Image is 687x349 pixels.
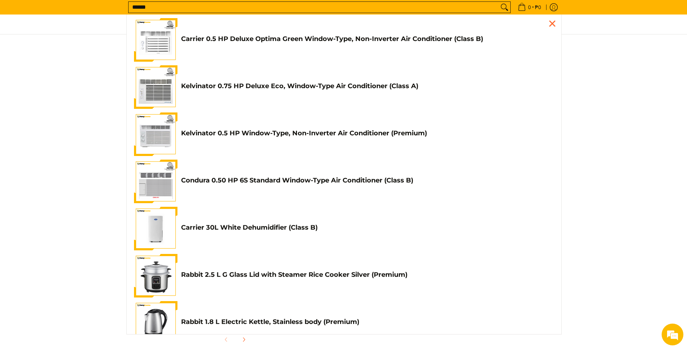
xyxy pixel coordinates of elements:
[134,254,554,297] a: https://mangkosme.com/products/rabbit-2-5-l-g-glass-lid-with-steamer-rice-cooker-silver-class-a R...
[134,65,554,109] a: Kelvinator 0.75 HP Deluxe Eco, Window-Type Air Conditioner (Class A) Kelvinator 0.75 HP Deluxe Ec...
[527,5,532,10] span: 0
[134,301,177,345] img: Rabbit 1.8 L Electric Kettle, Stainless body (Premium)
[181,129,554,137] h4: Kelvinator 0.5 HP Window-Type, Non-Inverter Air Conditioner (Premium)
[134,207,554,250] a: carrier-30-liter-dehumidier-premium-full-view-mang-kosme Carrier 30L White Dehumidifier (Class B)
[181,35,554,43] h4: Carrier 0.5 HP Deluxe Optima Green Window-Type, Non-Inverter Air Conditioner (Class B)
[134,301,554,345] a: Rabbit 1.8 L Electric Kettle, Stainless body (Premium) Rabbit 1.8 L Electric Kettle, Stainless bo...
[516,3,543,11] span: •
[181,271,554,279] h4: Rabbit 2.5 L G Glass Lid with Steamer Rice Cooker Silver (Premium)
[181,82,554,90] h4: Kelvinator 0.75 HP Deluxe Eco, Window-Type Air Conditioner (Class A)
[134,254,177,297] img: https://mangkosme.com/products/rabbit-2-5-l-g-glass-lid-with-steamer-rice-cooker-silver-class-a
[134,18,177,62] img: Carrier 0.5 HP Deluxe Optima Green Window-Type, Non-Inverter Air Conditioner (Class B)
[134,112,177,156] img: Kelvinator 0.5 HP Window-Type, Non-Inverter Air Conditioner (Premium)
[181,176,554,185] h4: Condura 0.50 HP 6S Standard Window-Type Air Conditioner (Class B)
[181,318,554,326] h4: Rabbit 1.8 L Electric Kettle, Stainless body (Premium)
[547,18,558,29] div: Close pop up
[134,207,177,250] img: carrier-30-liter-dehumidier-premium-full-view-mang-kosme
[236,332,252,348] button: Next
[499,2,510,13] button: Search
[181,223,554,232] h4: Carrier 30L White Dehumidifier (Class B)
[534,5,542,10] span: ₱0
[134,160,554,203] a: condura-wrac-6s-premium-mang-kosme Condura 0.50 HP 6S Standard Window-Type Air Conditioner (Class B)
[134,160,177,203] img: condura-wrac-6s-premium-mang-kosme
[134,18,554,62] a: Carrier 0.5 HP Deluxe Optima Green Window-Type, Non-Inverter Air Conditioner (Class B) Carrier 0....
[134,65,177,109] img: Kelvinator 0.75 HP Deluxe Eco, Window-Type Air Conditioner (Class A)
[134,112,554,156] a: Kelvinator 0.5 HP Window-Type, Non-Inverter Air Conditioner (Premium) Kelvinator 0.5 HP Window-Ty...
